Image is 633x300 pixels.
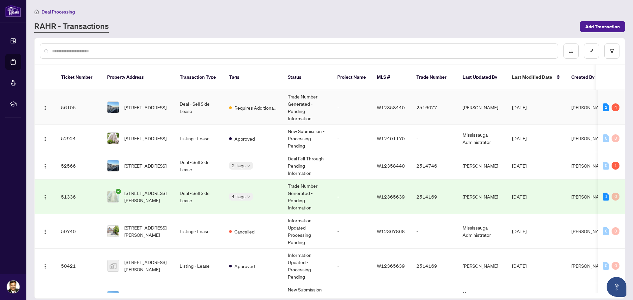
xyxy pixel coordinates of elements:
[232,193,246,200] span: 4 Tags
[411,65,457,90] th: Trade Number
[457,249,507,283] td: [PERSON_NAME]
[174,179,224,214] td: Deal - Sell Side Lease
[332,152,372,179] td: -
[124,162,166,169] span: [STREET_ADDRESS]
[34,10,39,14] span: home
[612,134,619,142] div: 0
[283,90,332,125] td: Trade Number Generated - Pending Information
[584,43,599,59] button: edit
[283,214,332,249] td: Information Updated - Processing Pending
[56,179,102,214] td: 51336
[603,103,609,111] div: 1
[42,9,75,15] span: Deal Processing
[571,135,607,141] span: [PERSON_NAME]
[247,164,250,167] span: down
[224,65,283,90] th: Tags
[107,226,119,237] img: thumbnail-img
[332,125,372,152] td: -
[43,229,48,234] img: Logo
[604,43,619,59] button: filter
[43,264,48,269] img: Logo
[603,262,609,270] div: 0
[457,152,507,179] td: [PERSON_NAME]
[571,228,607,234] span: [PERSON_NAME]
[124,224,169,238] span: [STREET_ADDRESS][PERSON_NAME]
[174,249,224,283] td: Listing - Lease
[43,195,48,200] img: Logo
[571,104,607,110] span: [PERSON_NAME]
[411,152,457,179] td: 2514746
[174,214,224,249] td: Listing - Lease
[457,90,507,125] td: [PERSON_NAME]
[612,103,619,111] div: 4
[411,249,457,283] td: 2514169
[40,133,50,144] button: Logo
[174,152,224,179] td: Deal - Sell Side Lease
[124,104,166,111] span: [STREET_ADDRESS]
[40,102,50,113] button: Logo
[457,125,507,152] td: Mississauga Administrator
[283,249,332,283] td: Information Updated - Processing Pending
[580,21,625,32] button: Add Transaction
[332,214,372,249] td: -
[40,226,50,236] button: Logo
[40,160,50,171] button: Logo
[174,90,224,125] td: Deal - Sell Side Lease
[603,134,609,142] div: 0
[43,105,48,111] img: Logo
[34,21,109,33] a: RAHR - Transactions
[102,65,174,90] th: Property Address
[232,162,246,169] span: 2 Tags
[610,49,614,53] span: filter
[411,179,457,214] td: 2514169
[377,228,405,234] span: W12367868
[116,189,121,194] span: check-circle
[40,260,50,271] button: Logo
[457,65,507,90] th: Last Updated By
[43,164,48,169] img: Logo
[563,43,579,59] button: download
[332,249,372,283] td: -
[512,228,527,234] span: [DATE]
[107,191,119,202] img: thumbnail-img
[234,104,277,111] span: Requires Additional Docs
[107,160,119,171] img: thumbnail-img
[585,21,620,32] span: Add Transaction
[377,104,405,110] span: W12358440
[603,227,609,235] div: 0
[56,65,102,90] th: Ticket Number
[56,90,102,125] td: 56105
[174,125,224,152] td: Listing - Lease
[612,262,619,270] div: 0
[372,65,411,90] th: MLS #
[7,281,19,293] img: Profile Icon
[283,152,332,179] td: Deal Fell Through - Pending Information
[377,135,405,141] span: W12401170
[603,193,609,201] div: 1
[124,189,169,204] span: [STREET_ADDRESS][PERSON_NAME]
[377,163,405,169] span: W12358440
[56,214,102,249] td: 50740
[512,263,527,269] span: [DATE]
[569,49,573,53] span: download
[234,135,255,142] span: Approved
[571,194,607,200] span: [PERSON_NAME]
[377,263,405,269] span: W12365639
[56,125,102,152] td: 52924
[247,195,250,198] span: down
[411,90,457,125] td: 2516077
[571,263,607,269] span: [PERSON_NAME]
[56,152,102,179] td: 52566
[56,249,102,283] td: 50421
[457,214,507,249] td: Mississauga Administrator
[512,163,527,169] span: [DATE]
[612,162,619,170] div: 1
[607,277,626,297] button: Open asap
[612,227,619,235] div: 0
[612,193,619,201] div: 0
[283,179,332,214] td: Trade Number Generated - Pending Information
[107,133,119,144] img: thumbnail-img
[124,135,166,142] span: [STREET_ADDRESS]
[234,228,255,235] span: Cancelled
[603,162,609,170] div: 0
